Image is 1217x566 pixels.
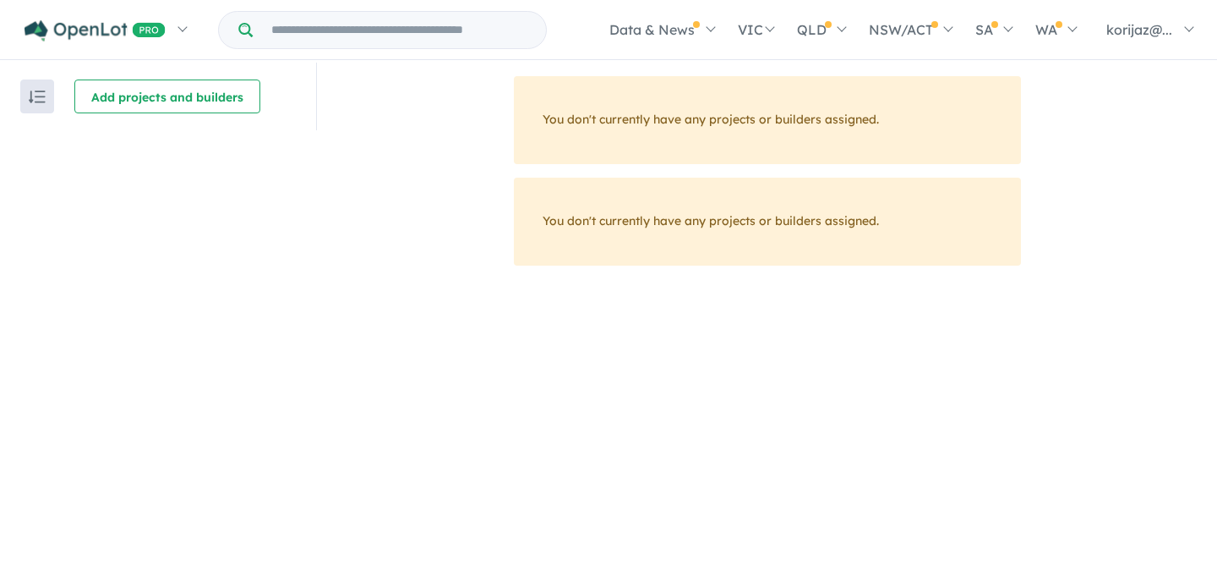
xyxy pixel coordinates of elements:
[25,20,166,41] img: Openlot PRO Logo White
[256,12,543,48] input: Try estate name, suburb, builder or developer
[514,178,1021,266] div: You don't currently have any projects or builders assigned.
[514,76,1021,164] div: You don't currently have any projects or builders assigned.
[29,91,46,103] img: sort.svg
[74,80,260,113] button: Add projects and builders
[1106,21,1172,38] span: korijaz@...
